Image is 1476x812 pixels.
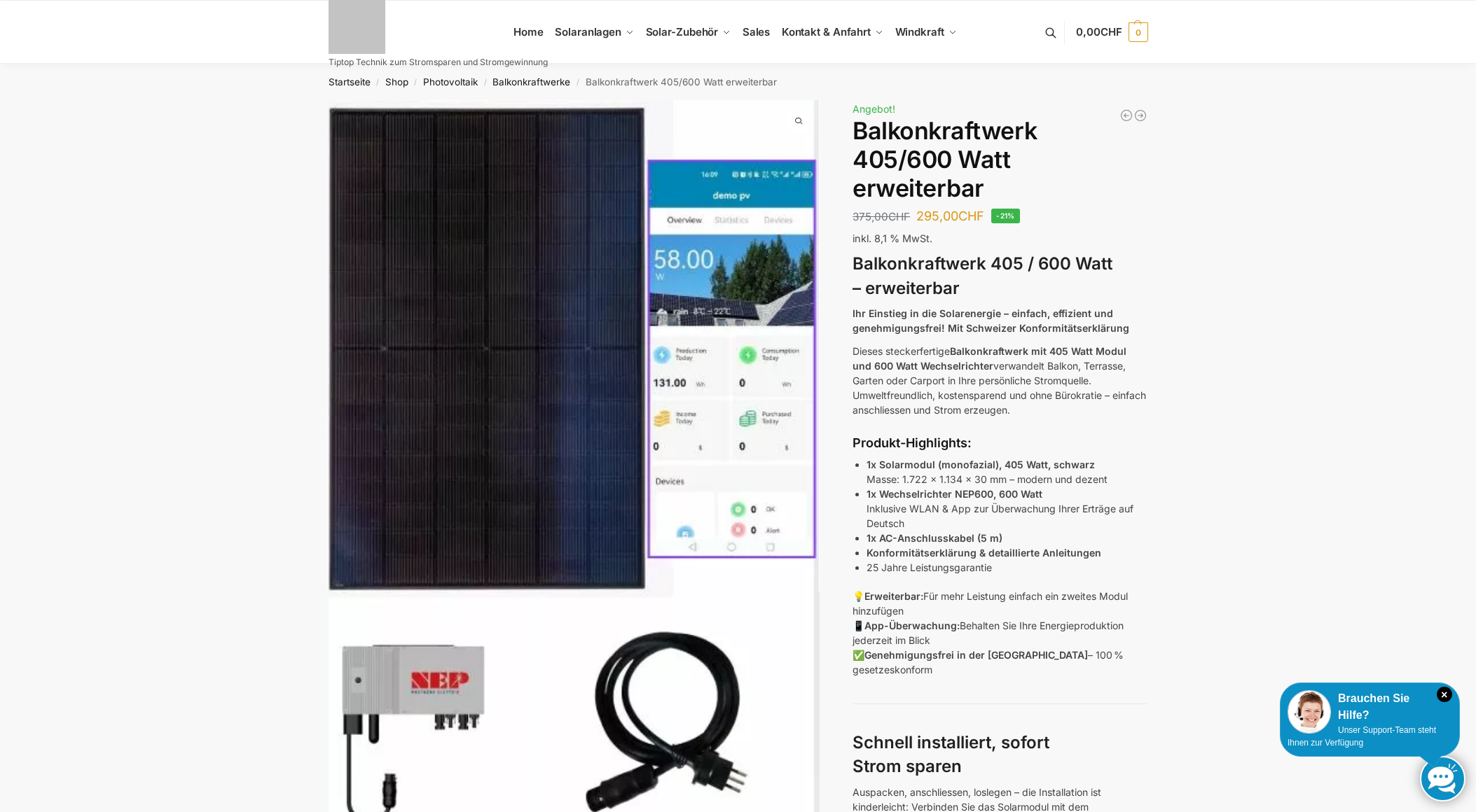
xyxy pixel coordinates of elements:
[864,590,923,602] strong: Erweiterbar:
[570,77,585,88] span: /
[895,25,944,38] span: Windkraft
[423,76,478,87] a: Photovoltaik
[1129,22,1148,42] span: 0
[853,210,910,223] bdi: 375,00
[743,25,771,38] span: Sales
[1133,108,1147,122] a: 890/600 Watt Solarkraftwerk + 2,7 KW Batteriespeicher Genehmigungsfrei
[371,77,385,88] span: /
[1288,725,1436,748] span: Unser Support-Team steht Ihnen zur Verfügung
[867,458,1095,470] strong: 1x Solarmodul (monofazial), 405 Watt, schwarz
[867,532,1002,544] strong: 1x AC-Anschlusskabel (5 m)
[889,1,963,64] a: Windkraft
[867,560,1147,575] li: 25 Jahre Leistungsgarantie
[329,58,548,66] p: Tiptop Technik zum Stromsparen und Stromgewinnung
[867,486,1147,531] p: Inklusive WLAN & App zur Überwachung Ihrer Erträge auf Deutsch
[1101,25,1122,38] span: CHF
[1076,25,1122,38] span: 0,00
[549,1,640,64] a: Solaranlagen
[853,345,1126,372] strong: Balkonkraftwerk mit 405 Watt Modul und 600 Watt Wechselrichter
[640,1,736,64] a: Solar-Zubehör
[1119,108,1133,122] a: Balkonkraftwerk 600/810 Watt Fullblack
[555,25,621,38] span: Solaranlagen
[853,232,932,244] span: inkl. 8,1 % MwSt.
[782,25,871,38] span: Kontakt & Anfahrt
[853,344,1147,417] p: Dieses steckerfertige verwandelt Balkon, Terrasse, Garten oder Carport in Ihre persönliche Stromq...
[1288,690,1452,724] div: Brauchen Sie Hilfe?
[888,210,910,223] span: CHF
[853,589,1147,677] p: 💡 Für mehr Leistung einfach ein zweites Modul hinzufügen 📱 Behalten Sie Ihre Energieproduktion je...
[408,77,423,88] span: /
[991,209,1020,223] span: -21%
[303,64,1173,100] nav: Breadcrumb
[867,547,1101,559] strong: Konformitätserklärung & detaillierte Anleitungen
[853,103,895,115] span: Angebot!
[492,76,570,87] a: Balkonkraftwerke
[867,457,1147,486] p: Masse: 1.722 x 1.134 x 30 mm – modern und dezent
[864,619,960,631] strong: App-Überwachung:
[478,77,492,88] span: /
[867,488,1042,500] strong: 1x Wechselrichter NEP600, 600 Watt
[916,209,984,223] bdi: 295,00
[1437,687,1452,702] i: Schließen
[385,76,408,87] a: Shop
[853,732,1049,777] strong: Schnell installiert, sofort Strom sparen
[1288,690,1331,734] img: Customer service
[819,100,1311,591] img: Balkonkraftwerk 405/600 Watt erweiterbar 3
[958,209,984,223] span: CHF
[864,649,1088,661] strong: Genehmigungsfrei in der [GEOGRAPHIC_DATA]
[853,435,972,450] strong: Produkt-Highlights:
[853,117,1147,202] h1: Balkonkraftwerk 405/600 Watt erweiterbar
[329,76,371,87] a: Startseite
[736,1,775,64] a: Sales
[1076,11,1147,53] a: 0,00CHF 0
[853,253,1112,298] strong: Balkonkraftwerk 405 / 600 Watt – erweiterbar
[646,25,719,38] span: Solar-Zubehör
[775,1,889,64] a: Kontakt & Anfahrt
[853,307,1129,334] strong: Ihr Einstieg in die Solarenergie – einfach, effizient und genehmigungsfrei! Mit Schweizer Konform...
